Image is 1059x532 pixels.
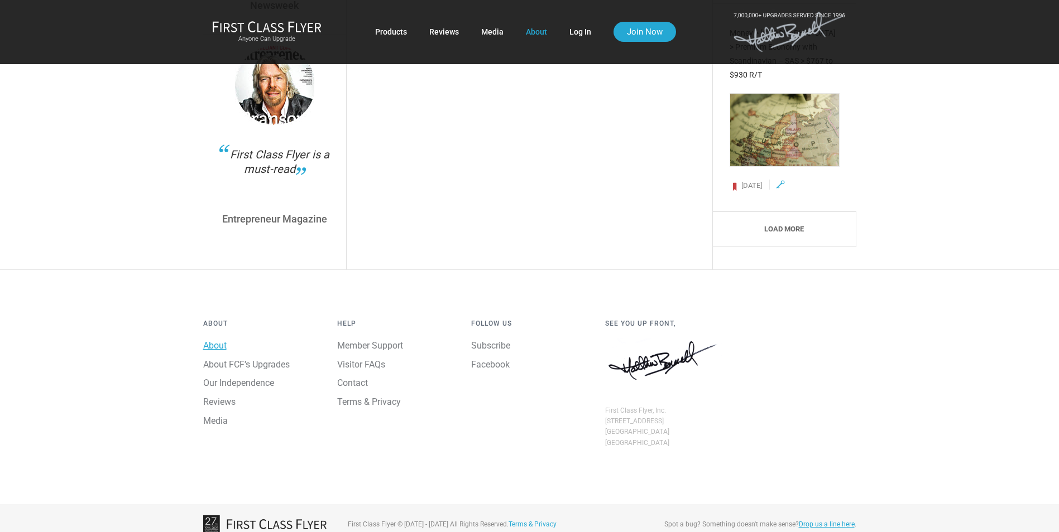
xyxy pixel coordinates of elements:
a: Drop us a line here [799,520,855,528]
img: Matthew J. Bennett [605,338,722,383]
a: Log In [569,22,591,42]
a: Member Support [337,340,403,351]
div: [STREET_ADDRESS] [GEOGRAPHIC_DATA] [GEOGRAPHIC_DATA] [605,416,722,448]
a: Subscribe [471,340,510,351]
h4: Follow Us [471,320,588,327]
a: First Class FlyerAnyone Can Upgrade [212,21,322,43]
h4: Help [337,320,454,327]
a: Facebook [471,359,510,370]
div: First Class Flyer, Inc. [605,405,722,416]
img: First Class Flyer [212,21,322,32]
img: Entrepreneur.jpeg [235,46,314,125]
small: Anyone Can Upgrade [212,35,322,43]
a: About [526,22,547,42]
a: About FCF’s Upgrades [203,359,290,370]
a: About [203,340,227,351]
a: Terms & Privacy [337,396,401,407]
a: Reviews [203,396,236,407]
a: Media [481,22,504,42]
div: First Class Flyer © [DATE] - [DATE] All Rights Reserved. [339,519,630,530]
a: Contact [337,378,368,388]
a: Money > [GEOGRAPHIC_DATA] > Premium Economy with Scandinavian – SAS > $767 to $930 R/T [DATE] [730,26,839,189]
a: Media [203,415,228,426]
h4: See You Up Front, [605,320,722,327]
a: Terms & Privacy [509,520,557,528]
h4: About [203,320,320,327]
a: Products [375,22,407,42]
a: Join Now [614,22,676,42]
div: First Class Flyer is a must-read [220,147,329,203]
a: Reviews [429,22,459,42]
a: Our Independence [203,378,274,388]
a: Load More [712,211,856,247]
p: Entrepreneur Magazine [220,214,329,224]
div: Spot a bug? Something doesn't make sense? . [639,519,856,530]
span: [DATE] [741,181,762,190]
a: Visitor FAQs [337,359,385,370]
